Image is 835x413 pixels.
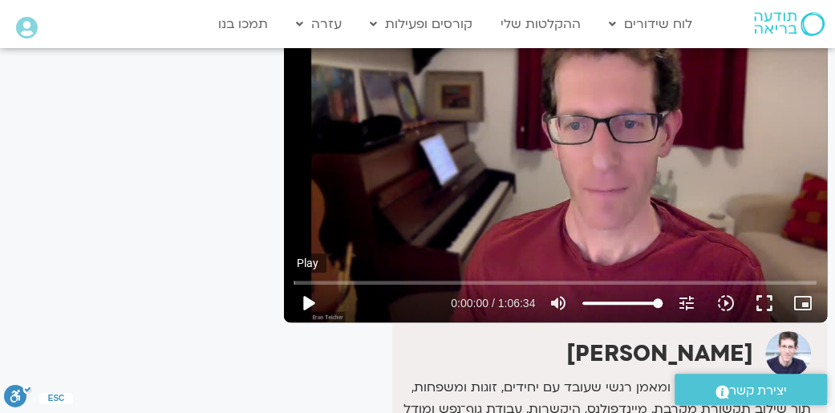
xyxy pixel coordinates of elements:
span: יצירת קשר [729,380,787,402]
a: ההקלטות שלי [492,9,589,39]
a: קורסים ופעילות [362,9,480,39]
a: יצירת קשר [675,374,827,405]
a: עזרה [288,9,350,39]
a: לוח שידורים [601,9,700,39]
img: ערן טייכר [765,331,811,377]
strong: [PERSON_NAME] [566,338,753,369]
a: תמכו בנו [210,9,276,39]
img: תודעה בריאה [754,12,825,36]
